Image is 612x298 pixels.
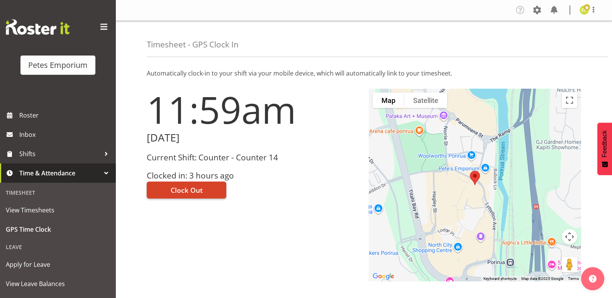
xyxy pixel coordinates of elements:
[404,93,447,108] button: Show satellite imagery
[2,255,114,274] a: Apply for Leave
[597,123,612,175] button: Feedback - Show survey
[6,224,110,235] span: GPS Time Clock
[2,220,114,239] a: GPS Time Clock
[371,271,396,281] a: Open this area in Google Maps (opens a new window)
[6,19,70,35] img: Rosterit website logo
[6,204,110,216] span: View Timesheets
[147,89,359,130] h1: 11:59am
[2,239,114,255] div: Leave
[2,274,114,293] a: View Leave Balances
[568,276,579,281] a: Terms (opens in new tab)
[19,167,100,179] span: Time & Attendance
[147,69,581,78] p: Automatically clock-in to your shift via your mobile device, which will automatically link to you...
[147,171,359,180] h3: Clocked in: 3 hours ago
[580,5,589,15] img: emma-croft7499.jpg
[147,132,359,144] h2: [DATE]
[6,259,110,270] span: Apply for Leave
[562,229,577,244] button: Map camera controls
[19,109,112,121] span: Roster
[483,276,517,281] button: Keyboard shortcuts
[147,182,226,199] button: Clock Out
[589,275,597,283] img: help-xxl-2.png
[521,276,563,281] span: Map data ©2025 Google
[2,200,114,220] a: View Timesheets
[562,257,577,272] button: Drag Pegman onto the map to open Street View
[19,129,112,140] span: Inbox
[371,271,396,281] img: Google
[147,40,239,49] h4: Timesheet - GPS Clock In
[147,153,359,162] h3: Current Shift: Counter - Counter 14
[2,185,114,200] div: Timesheet
[373,93,404,108] button: Show street map
[6,278,110,290] span: View Leave Balances
[562,93,577,108] button: Toggle fullscreen view
[601,130,608,157] span: Feedback
[171,185,203,195] span: Clock Out
[28,59,88,71] div: Petes Emporium
[19,148,100,160] span: Shifts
